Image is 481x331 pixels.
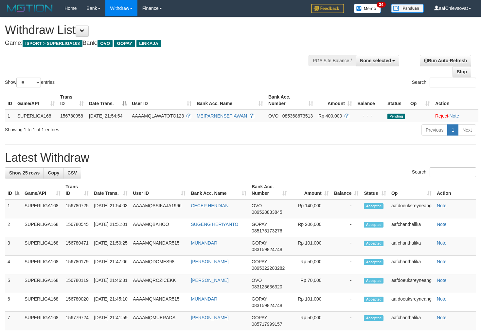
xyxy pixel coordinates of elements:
td: AAAAMQNANDAR515 [130,237,188,256]
span: GOPAY [252,222,267,227]
th: Amount: activate to sort column ascending [316,91,355,110]
a: Note [437,296,447,302]
td: 156780020 [63,293,92,312]
span: OVO [252,278,262,283]
td: Rp 50,000 [290,312,331,330]
div: PGA Site Balance / [309,55,356,66]
img: MOTION_logo.png [5,3,55,13]
th: Trans ID: activate to sort column ascending [63,181,92,199]
span: Rp 400.000 [318,113,342,119]
span: Copy 085717999157 to clipboard [252,322,282,327]
td: [DATE] 21:51:01 [91,218,130,237]
td: 156779724 [63,312,92,330]
td: Rp 50,000 [290,256,331,274]
span: Accepted [364,315,383,321]
a: Note [437,240,447,246]
td: - [331,293,362,312]
th: Date Trans.: activate to sort column ascending [91,181,130,199]
a: Previous [421,124,448,136]
td: [DATE] 21:47:06 [91,256,130,274]
input: Search: [430,78,476,87]
span: Copy 083125636320 to clipboard [252,284,282,289]
img: Button%20Memo.svg [354,4,381,13]
td: - [331,274,362,293]
td: aafdoeuksreyneang [389,199,434,218]
td: SUPERLIGA168 [22,256,63,274]
th: User ID: activate to sort column ascending [129,91,194,110]
td: aafchanthalika [389,218,434,237]
td: AAAAMQNANDAR515 [130,293,188,312]
td: 156780545 [63,218,92,237]
td: SUPERLIGA168 [22,293,63,312]
td: - [331,256,362,274]
th: Bank Acc. Number: activate to sort column ascending [266,91,316,110]
td: [DATE] 21:46:31 [91,274,130,293]
td: 156780119 [63,274,92,293]
td: 2 [5,218,22,237]
span: Show 25 rows [9,170,40,175]
span: Copy 085368673513 to clipboard [282,113,313,119]
span: GOPAY [252,240,267,246]
span: 156780958 [60,113,83,119]
span: CSV [67,170,77,175]
span: Accepted [364,259,383,265]
td: AAAAMQDOMES98 [130,256,188,274]
td: aafdoeuksreyneang [389,293,434,312]
th: User ID: activate to sort column ascending [130,181,188,199]
a: 1 [447,124,458,136]
span: OVO [252,203,262,208]
th: Op: activate to sort column ascending [389,181,434,199]
span: Accepted [364,222,383,228]
a: [PERSON_NAME] [191,259,228,264]
a: Show 25 rows [5,167,44,178]
a: MUNANDAR [191,296,217,302]
span: Copy 085175173276 to clipboard [252,228,282,233]
td: Rp 70,000 [290,274,331,293]
th: ID [5,91,15,110]
td: [DATE] 21:41:59 [91,312,130,330]
td: Rp 101,000 [290,237,331,256]
span: OVO [98,40,113,47]
td: Rp 101,000 [290,293,331,312]
th: Status: activate to sort column ascending [361,181,388,199]
td: 4 [5,256,22,274]
h4: Game: Bank: [5,40,314,46]
a: SUGENG HERIYANTO [191,222,238,227]
th: Op: activate to sort column ascending [408,91,433,110]
td: - [331,312,362,330]
td: [DATE] 21:54:03 [91,199,130,218]
th: Action [433,91,478,110]
div: - - - [357,113,382,119]
td: AAAAMQROZICEKK [130,274,188,293]
button: None selected [356,55,399,66]
th: Trans ID: activate to sort column ascending [58,91,86,110]
th: Date Trans.: activate to sort column descending [86,91,129,110]
td: Rp 206,000 [290,218,331,237]
a: Run Auto-Refresh [420,55,471,66]
span: GOPAY [252,296,267,302]
th: Amount: activate to sort column ascending [290,181,331,199]
a: Note [437,315,447,320]
span: 34 [377,2,385,8]
span: AAAAMQLAWATOTO123 [132,113,184,119]
th: Bank Acc. Number: activate to sort column ascending [249,181,290,199]
td: Rp 140,000 [290,199,331,218]
span: None selected [360,58,391,63]
td: - [331,237,362,256]
td: - [331,199,362,218]
div: Showing 1 to 1 of 1 entries [5,124,196,133]
th: Game/API: activate to sort column ascending [22,181,63,199]
input: Search: [430,167,476,177]
td: 1 [5,199,22,218]
th: Bank Acc. Name: activate to sort column ascending [194,91,266,110]
a: Note [437,222,447,227]
span: GOPAY [252,259,267,264]
a: [PERSON_NAME] [191,315,228,320]
td: SUPERLIGA168 [22,199,63,218]
a: Note [449,113,459,119]
td: aafchanthalika [389,256,434,274]
td: [DATE] 21:50:25 [91,237,130,256]
span: Copy 0895322283282 to clipboard [252,266,285,271]
td: [DATE] 21:45:10 [91,293,130,312]
td: aafchanthalika [389,312,434,330]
